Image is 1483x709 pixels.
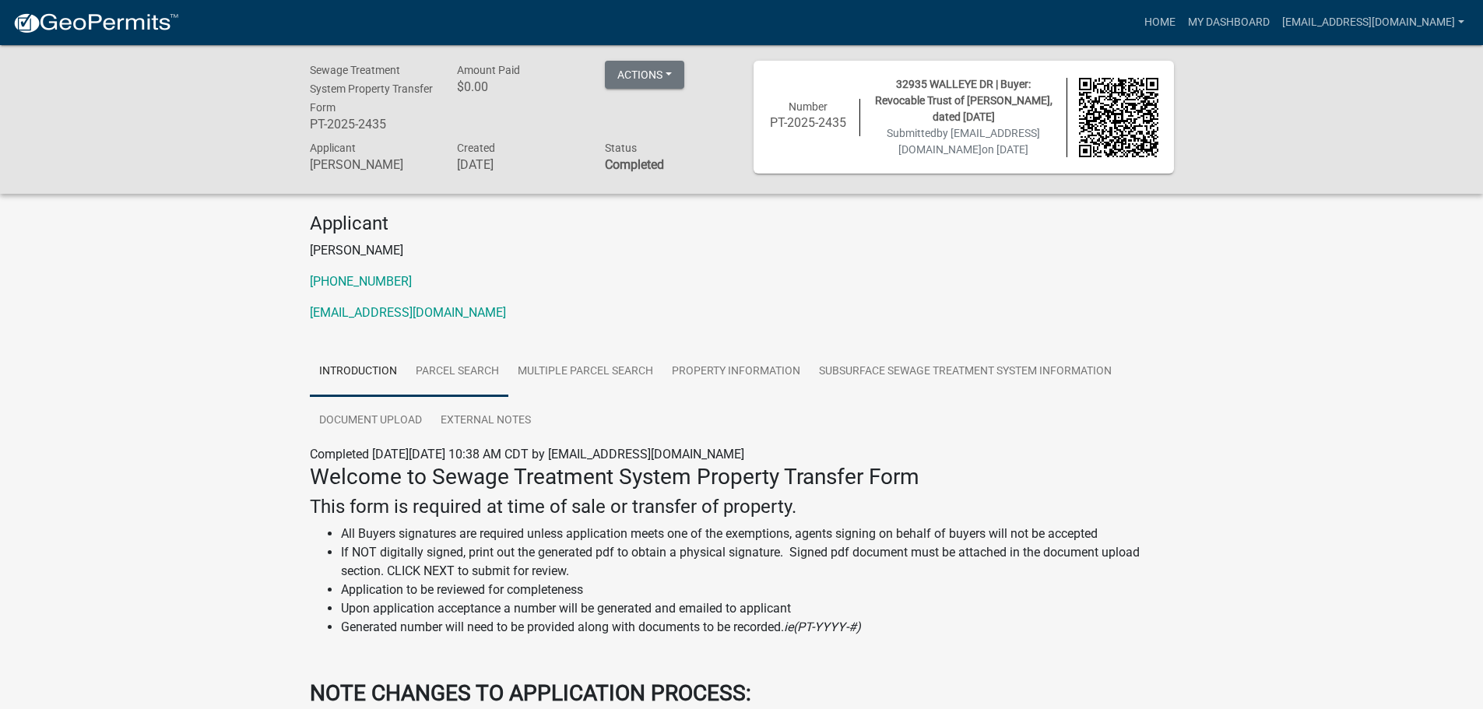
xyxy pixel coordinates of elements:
[457,79,582,94] h6: $0.00
[508,347,662,397] a: Multiple Parcel Search
[810,347,1121,397] a: Subsurface Sewage Treatment System Information
[887,127,1040,156] span: Submitted on [DATE]
[457,157,582,172] h6: [DATE]
[310,64,433,114] span: Sewage Treatment System Property Transfer Form
[310,496,1174,518] h4: This form is required at time of sale or transfer of property.
[898,127,1040,156] span: by [EMAIL_ADDRESS][DOMAIN_NAME]
[605,157,664,172] strong: Completed
[605,61,684,89] button: Actions
[310,347,406,397] a: Introduction
[1138,8,1182,37] a: Home
[1276,8,1471,37] a: [EMAIL_ADDRESS][DOMAIN_NAME]
[1079,78,1158,157] img: QR code
[1182,8,1276,37] a: My Dashboard
[310,396,431,446] a: Document Upload
[341,543,1174,581] li: If NOT digitally signed, print out the generated pdf to obtain a physical signature. Signed pdf d...
[310,464,1174,490] h3: Welcome to Sewage Treatment System Property Transfer Form
[310,274,412,289] a: [PHONE_NUMBER]
[341,525,1174,543] li: All Buyers signatures are required unless application meets one of the exemptions, agents signing...
[431,396,540,446] a: External Notes
[310,241,1174,260] p: [PERSON_NAME]
[341,581,1174,599] li: Application to be reviewed for completeness
[875,78,1053,123] span: 32935 WALLEYE DR | Buyer: Revocable Trust of [PERSON_NAME], dated [DATE]
[341,618,1174,637] li: Generated number will need to be provided along with documents to be recorded.
[310,142,356,154] span: Applicant
[789,100,828,113] span: Number
[310,212,1174,235] h4: Applicant
[310,447,744,462] span: Completed [DATE][DATE] 10:38 AM CDT by [EMAIL_ADDRESS][DOMAIN_NAME]
[605,142,637,154] span: Status
[310,117,434,132] h6: PT-2025-2435
[341,599,1174,618] li: Upon application acceptance a number will be generated and emailed to applicant
[784,619,861,634] i: ie(PT-YYYY-#)
[310,680,751,706] strong: NOTE CHANGES TO APPLICATION PROCESS:
[457,142,495,154] span: Created
[662,347,810,397] a: Property Information
[457,64,520,76] span: Amount Paid
[310,157,434,172] h6: [PERSON_NAME]
[769,115,849,130] h6: PT-2025-2435
[406,347,508,397] a: Parcel search
[310,305,506,320] a: [EMAIL_ADDRESS][DOMAIN_NAME]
